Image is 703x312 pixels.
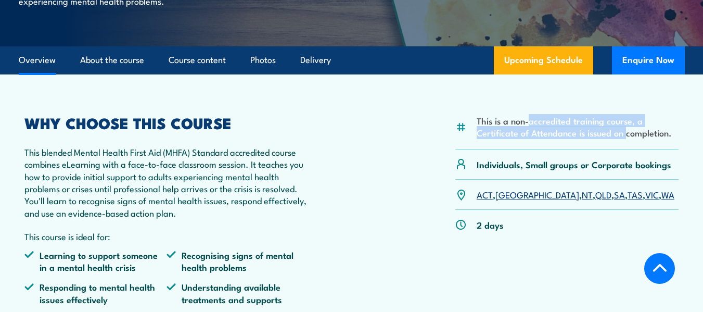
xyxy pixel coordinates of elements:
li: Responding to mental health issues effectively [24,281,167,305]
a: About the course [80,46,144,74]
a: Overview [19,46,56,74]
li: Learning to support someone in a mental health crisis [24,249,167,273]
li: This is a non-accredited training course, a Certificate of Attendance is issued on completion. [477,115,679,139]
a: Course content [169,46,226,74]
h2: WHY CHOOSE THIS COURSE [24,116,308,129]
p: 2 days [477,219,504,231]
p: Individuals, Small groups or Corporate bookings [477,158,671,170]
p: This blended Mental Health First Aid (MHFA) Standard accredited course combines eLearning with a ... [24,146,308,219]
a: [GEOGRAPHIC_DATA] [495,188,579,201]
a: Upcoming Schedule [494,46,593,74]
p: , , , , , , , [477,189,674,201]
a: Delivery [300,46,331,74]
a: TAS [628,188,643,201]
p: This course is ideal for: [24,230,308,242]
a: NT [582,188,593,201]
li: Understanding available treatments and supports [167,281,309,305]
button: Enquire Now [612,46,685,74]
a: WA [661,188,674,201]
a: QLD [595,188,611,201]
a: ACT [477,188,493,201]
li: Recognising signs of mental health problems [167,249,309,273]
a: Photos [250,46,276,74]
a: SA [614,188,625,201]
a: VIC [645,188,659,201]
